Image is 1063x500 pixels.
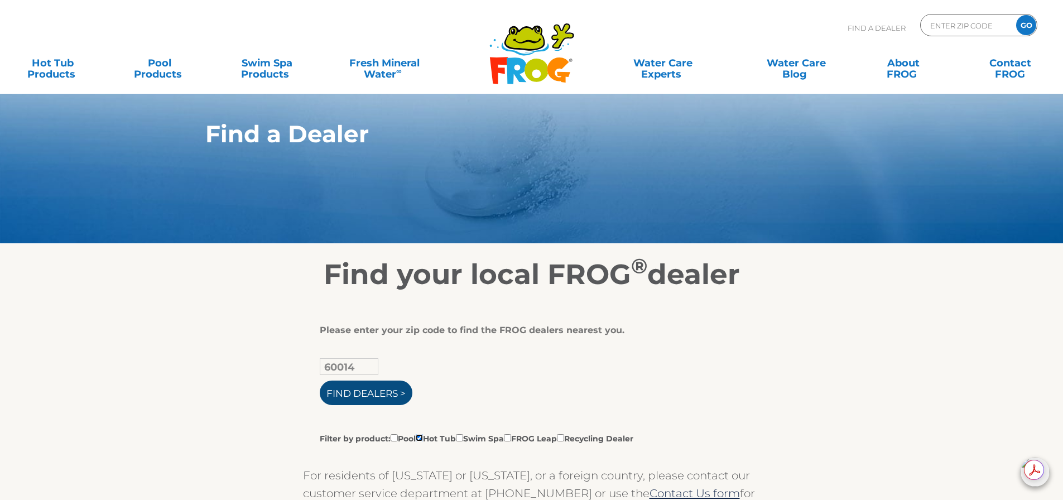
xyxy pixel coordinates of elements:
[396,66,402,75] sup: ∞
[189,258,875,291] h2: Find your local FROG dealer
[595,52,730,74] a: Water CareExperts
[754,52,838,74] a: Water CareBlog
[11,52,94,74] a: Hot TubProducts
[320,325,735,336] div: Please enter your zip code to find the FROG dealers nearest you.
[650,487,740,500] a: Contact Us form
[456,434,463,441] input: Filter by product:PoolHot TubSwim SpaFROG LeapRecycling Dealer
[118,52,201,74] a: PoolProducts
[205,121,806,147] h1: Find a Dealer
[862,52,945,74] a: AboutFROG
[929,17,1004,33] input: Zip Code Form
[1016,15,1036,35] input: GO
[391,434,398,441] input: Filter by product:PoolHot TubSwim SpaFROG LeapRecycling Dealer
[848,14,906,42] p: Find A Dealer
[416,434,423,441] input: Filter by product:PoolHot TubSwim SpaFROG LeapRecycling Dealer
[225,52,309,74] a: Swim SpaProducts
[504,434,511,441] input: Filter by product:PoolHot TubSwim SpaFROG LeapRecycling Dealer
[557,434,564,441] input: Filter by product:PoolHot TubSwim SpaFROG LeapRecycling Dealer
[1021,458,1050,487] img: openIcon
[320,432,633,444] label: Filter by product: Pool Hot Tub Swim Spa FROG Leap Recycling Dealer
[332,52,436,74] a: Fresh MineralWater∞
[631,253,647,278] sup: ®
[969,52,1052,74] a: ContactFROG
[320,381,412,405] input: Find Dealers >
